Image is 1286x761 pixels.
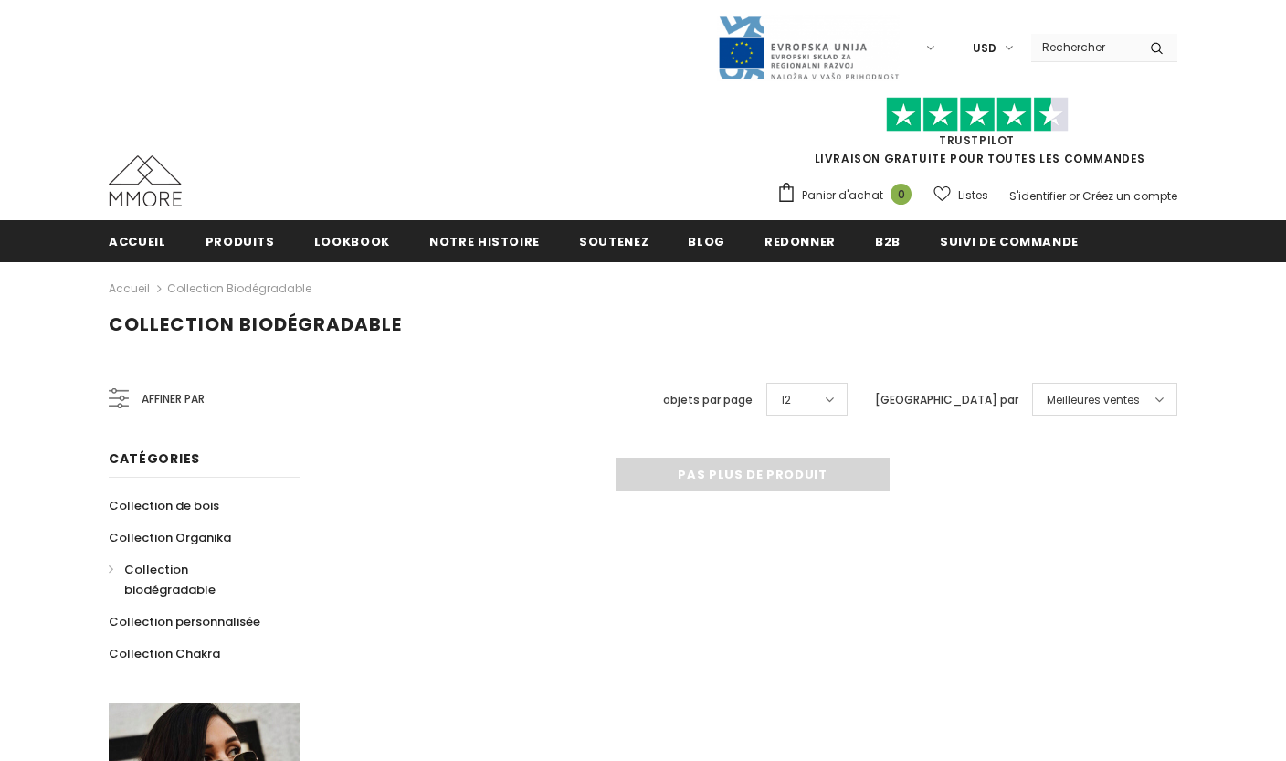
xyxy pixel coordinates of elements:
a: B2B [875,220,901,261]
a: Collection biodégradable [109,554,280,606]
span: Accueil [109,233,166,250]
span: Collection de bois [109,497,219,514]
a: Redonner [764,220,836,261]
span: USD [973,39,996,58]
span: Notre histoire [429,233,540,250]
a: Listes [933,179,988,211]
a: S'identifier [1009,188,1066,204]
label: [GEOGRAPHIC_DATA] par [875,391,1018,409]
a: TrustPilot [939,132,1015,148]
span: Listes [958,186,988,205]
a: Collection de bois [109,490,219,522]
a: Accueil [109,278,150,300]
span: Affiner par [142,389,205,409]
a: Créez un compte [1082,188,1177,204]
a: Lookbook [314,220,390,261]
span: Meilleures ventes [1047,391,1140,409]
a: Accueil [109,220,166,261]
input: Search Site [1031,34,1136,60]
span: Lookbook [314,233,390,250]
a: Javni Razpis [717,39,900,55]
span: Produits [206,233,275,250]
span: Blog [688,233,725,250]
span: B2B [875,233,901,250]
span: Collection personnalisée [109,613,260,630]
span: Collection biodégradable [124,561,216,598]
span: 12 [781,391,791,409]
a: Collection Organika [109,522,231,554]
span: Suivi de commande [940,233,1079,250]
img: Faites confiance aux étoiles pilotes [886,97,1069,132]
span: Panier d'achat [802,186,883,205]
a: Collection personnalisée [109,606,260,638]
span: 0 [891,184,912,205]
label: objets par page [663,391,753,409]
span: Collection Organika [109,529,231,546]
span: soutenez [579,233,648,250]
span: LIVRAISON GRATUITE POUR TOUTES LES COMMANDES [776,105,1177,166]
img: Cas MMORE [109,155,182,206]
a: Panier d'achat 0 [776,182,921,209]
a: Suivi de commande [940,220,1079,261]
a: Notre histoire [429,220,540,261]
a: Collection biodégradable [167,280,311,296]
a: Blog [688,220,725,261]
a: Collection Chakra [109,638,220,670]
img: Javni Razpis [717,15,900,81]
span: Redonner [764,233,836,250]
span: Collection Chakra [109,645,220,662]
a: soutenez [579,220,648,261]
span: Collection biodégradable [109,312,402,337]
a: Produits [206,220,275,261]
span: or [1069,188,1080,204]
span: Catégories [109,449,200,468]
